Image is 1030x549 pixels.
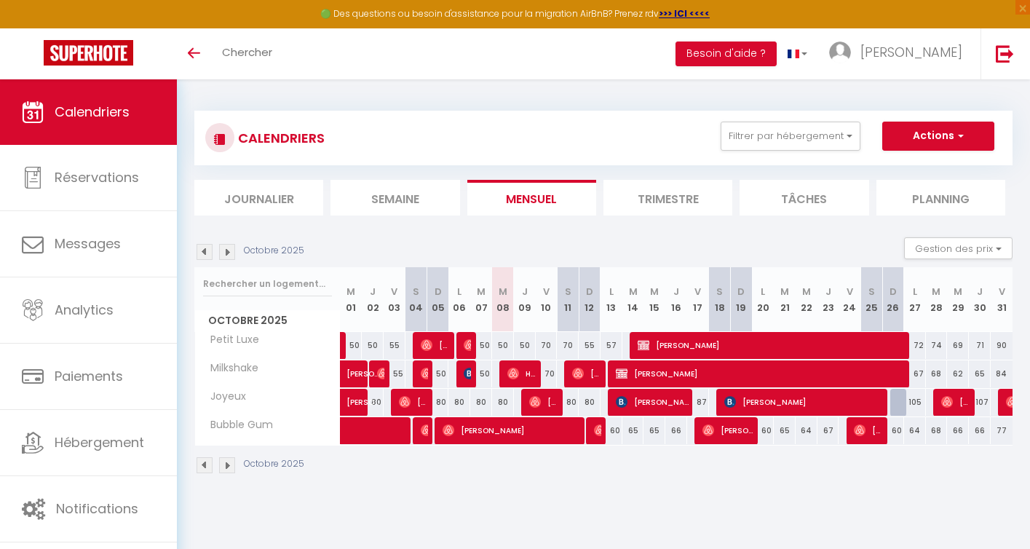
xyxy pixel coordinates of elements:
[629,285,638,299] abbr: M
[421,360,428,387] span: [PERSON_NAME]
[197,389,252,405] span: Joyeux
[860,267,882,332] th: 25
[709,267,731,332] th: 18
[435,285,442,299] abbr: D
[818,28,981,79] a: ... [PERSON_NAME]
[825,285,831,299] abbr: J
[197,360,262,376] span: Milkshake
[211,28,283,79] a: Chercher
[676,42,777,66] button: Besoin d'aide ?
[796,267,817,332] th: 22
[659,7,710,20] strong: >>> ICI <<<<
[643,417,665,444] div: 65
[594,416,601,444] span: [PERSON_NAME]
[330,180,459,216] li: Semaine
[55,433,144,451] span: Hébergement
[969,332,991,359] div: 71
[904,237,1013,259] button: Gestion des prix
[557,332,579,359] div: 70
[977,285,983,299] abbr: J
[194,180,323,216] li: Journalier
[203,271,332,297] input: Rechercher un logement...
[399,388,428,416] span: [PERSON_NAME] & [PERSON_NAME]
[694,285,701,299] abbr: V
[969,360,991,387] div: 65
[817,267,839,332] th: 23
[601,267,622,332] th: 13
[926,332,948,359] div: 74
[882,122,994,151] button: Actions
[932,285,940,299] abbr: M
[222,44,272,60] span: Chercher
[969,267,991,332] th: 30
[492,389,514,416] div: 80
[244,457,304,471] p: Octobre 2025
[427,389,449,416] div: 80
[926,267,948,332] th: 28
[622,267,644,332] th: 14
[904,389,926,416] div: 105
[882,417,904,444] div: 60
[854,416,883,444] span: [PERSON_NAME]
[56,499,138,518] span: Notifications
[954,285,962,299] abbr: M
[421,331,450,359] span: [PERSON_NAME]
[470,332,492,359] div: 50
[752,417,774,444] div: 60
[601,332,622,359] div: 57
[346,285,355,299] abbr: M
[536,360,558,387] div: 70
[341,332,363,359] div: 50
[55,103,130,121] span: Calendriers
[721,122,860,151] button: Filtrer par hébergement
[514,332,536,359] div: 50
[467,180,596,216] li: Mensuel
[55,367,123,385] span: Paiements
[802,285,811,299] abbr: M
[829,42,851,63] img: ...
[702,416,753,444] span: [PERSON_NAME]
[448,267,470,332] th: 06
[991,332,1013,359] div: 90
[882,267,904,332] th: 26
[847,285,853,299] abbr: V
[999,285,1005,299] abbr: V
[969,417,991,444] div: 66
[346,381,380,408] span: [PERSON_NAME]
[244,244,304,258] p: Octobre 2025
[991,267,1013,332] th: 31
[724,388,884,416] span: [PERSON_NAME]
[405,267,427,332] th: 04
[839,267,860,332] th: 24
[44,40,133,66] img: Super Booking
[716,285,723,299] abbr: S
[890,285,897,299] abbr: D
[996,44,1014,63] img: logout
[650,285,659,299] abbr: M
[780,285,789,299] abbr: M
[522,285,528,299] abbr: J
[868,285,875,299] abbr: S
[543,285,550,299] abbr: V
[991,360,1013,387] div: 84
[913,285,917,299] abbr: L
[421,416,428,444] span: [PERSON_NAME]
[796,417,817,444] div: 64
[391,285,397,299] abbr: V
[464,331,471,359] span: [PERSON_NAME]
[464,360,471,387] span: [PERSON_NAME][DEMOGRAPHIC_DATA]
[947,267,969,332] th: 29
[991,417,1013,444] div: 77
[197,417,277,433] span: Bubble Gum
[470,389,492,416] div: 80
[536,267,558,332] th: 10
[941,388,970,416] span: [PERSON_NAME]
[579,267,601,332] th: 12
[687,389,709,416] div: 87
[926,417,948,444] div: 68
[384,267,405,332] th: 03
[860,43,962,61] span: [PERSON_NAME]
[443,416,581,444] span: [PERSON_NAME]
[609,285,614,299] abbr: L
[643,267,665,332] th: 15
